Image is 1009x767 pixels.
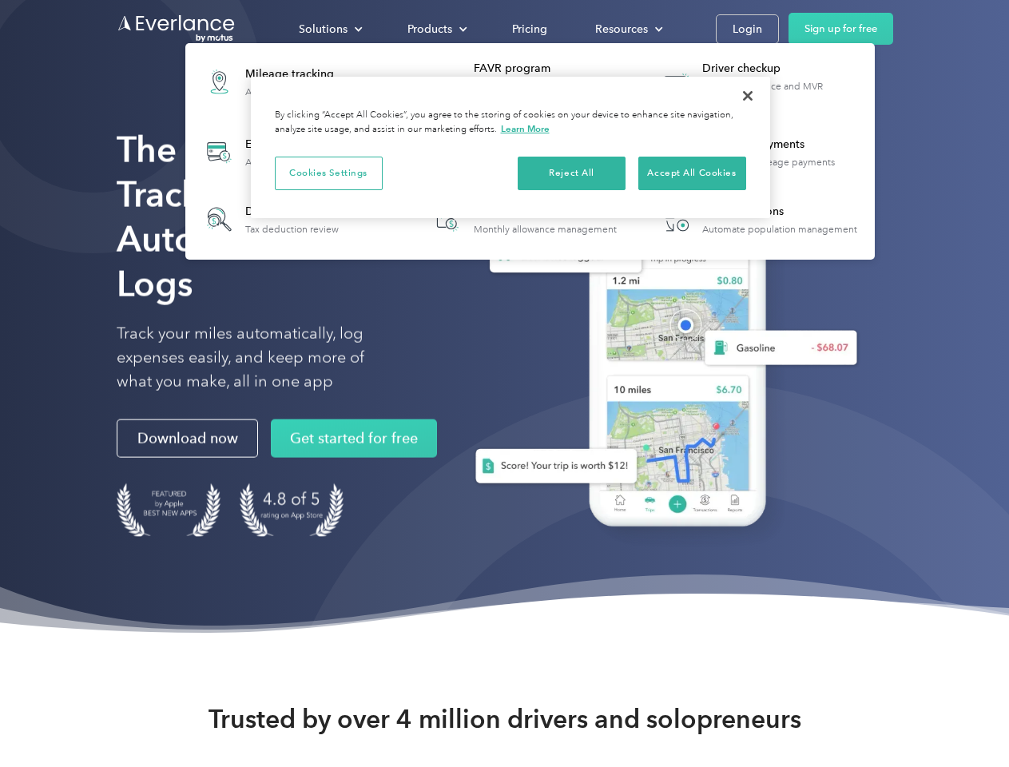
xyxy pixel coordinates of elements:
div: Products [391,15,480,43]
a: Pricing [496,15,563,43]
div: Driver checkup [702,61,866,77]
a: More information about your privacy, opens in a new tab [501,123,550,134]
a: Deduction finderTax deduction review [193,193,347,245]
a: Login [716,14,779,44]
button: Reject All [518,157,626,190]
p: Track your miles automatically, log expenses easily, and keep more of what you make, all in one app [117,322,402,394]
div: Mileage tracking [245,66,349,82]
div: Privacy [251,77,770,218]
div: Monthly allowance management [474,224,617,235]
div: Resources [595,19,648,39]
a: Accountable planMonthly allowance management [422,193,625,245]
div: Products [407,19,452,39]
div: Cookie banner [251,77,770,218]
a: Expense trackingAutomatic transaction logs [193,123,368,181]
div: Automatic transaction logs [245,157,360,168]
img: 4.9 out of 5 stars on the app store [240,483,344,537]
a: Driver checkupLicense, insurance and MVR verification [650,53,867,111]
button: Close [730,78,765,113]
a: Mileage trackingAutomatic mileage logs [193,53,357,111]
nav: Products [185,43,875,260]
a: HR IntegrationsAutomate population management [650,193,865,245]
div: Automate population management [702,224,857,235]
a: Get started for free [271,419,437,458]
a: Download now [117,419,258,458]
div: Pricing [512,19,547,39]
a: Sign up for free [789,13,893,45]
div: Expense tracking [245,137,360,153]
a: FAVR programFixed & Variable Rate reimbursement design & management [422,53,638,111]
img: Everlance, mileage tracker app, expense tracking app [450,152,870,550]
div: Deduction finder [245,204,339,220]
div: Solutions [283,15,375,43]
div: Automatic mileage logs [245,86,349,97]
div: Login [733,19,762,39]
div: License, insurance and MVR verification [702,81,866,103]
div: FAVR program [474,61,638,77]
button: Accept All Cookies [638,157,746,190]
div: Resources [579,15,676,43]
strong: Trusted by over 4 million drivers and solopreneurs [209,703,801,735]
button: Cookies Settings [275,157,383,190]
div: HR Integrations [702,204,857,220]
div: Solutions [299,19,348,39]
div: By clicking “Accept All Cookies”, you agree to the storing of cookies on your device to enhance s... [275,109,746,137]
a: Go to homepage [117,14,236,44]
img: Badge for Featured by Apple Best New Apps [117,483,220,537]
div: Tax deduction review [245,224,339,235]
